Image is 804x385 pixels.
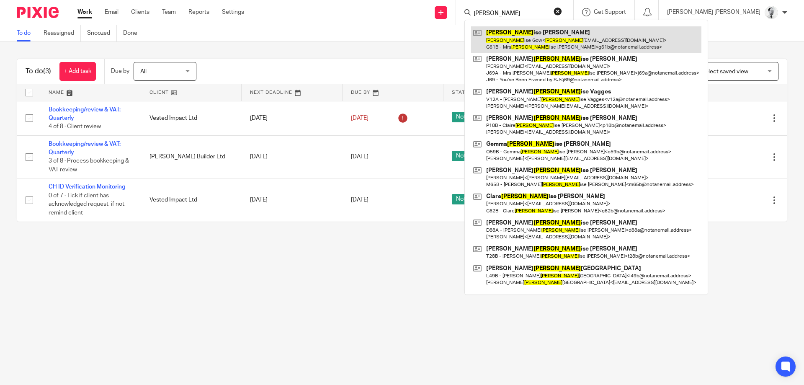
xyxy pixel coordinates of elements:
[452,194,490,204] span: Not started
[473,10,548,18] input: Search
[49,107,121,121] a: Bookkeeping/review & VAT: Quarterly
[594,9,626,15] span: Get Support
[49,184,125,190] a: CH ID Verification Monitoring
[452,151,490,161] span: Not started
[188,8,209,16] a: Reports
[351,115,368,121] span: [DATE]
[222,8,244,16] a: Settings
[140,69,147,75] span: All
[17,25,37,41] a: To do
[242,101,343,135] td: [DATE]
[26,67,51,76] h1: To do
[242,135,343,178] td: [DATE]
[351,154,368,160] span: [DATE]
[49,141,121,155] a: Bookkeeping/review & VAT: Quarterly
[59,62,96,81] a: + Add task
[141,101,242,135] td: Vested Impact Ltd
[131,8,149,16] a: Clients
[111,67,129,75] p: Due by
[452,112,490,122] span: Not started
[765,6,778,19] img: Mass_2025.jpg
[141,135,242,178] td: [PERSON_NAME] Builder Ltd
[123,25,144,41] a: Done
[162,8,176,16] a: Team
[141,178,242,222] td: Vested Impact Ltd
[701,69,748,75] span: Select saved view
[105,8,119,16] a: Email
[49,124,101,129] span: 4 of 8 · Client review
[554,7,562,16] button: Clear
[351,197,368,203] span: [DATE]
[667,8,760,16] p: [PERSON_NAME] [PERSON_NAME]
[87,25,117,41] a: Snoozed
[44,25,81,41] a: Reassigned
[49,193,126,216] span: 0 of 7 · Tick if client has acknowledged request, if not, remind client
[242,178,343,222] td: [DATE]
[43,68,51,75] span: (3)
[17,7,59,18] img: Pixie
[77,8,92,16] a: Work
[49,158,129,173] span: 3 of 8 · Process bookkeeping & VAT review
